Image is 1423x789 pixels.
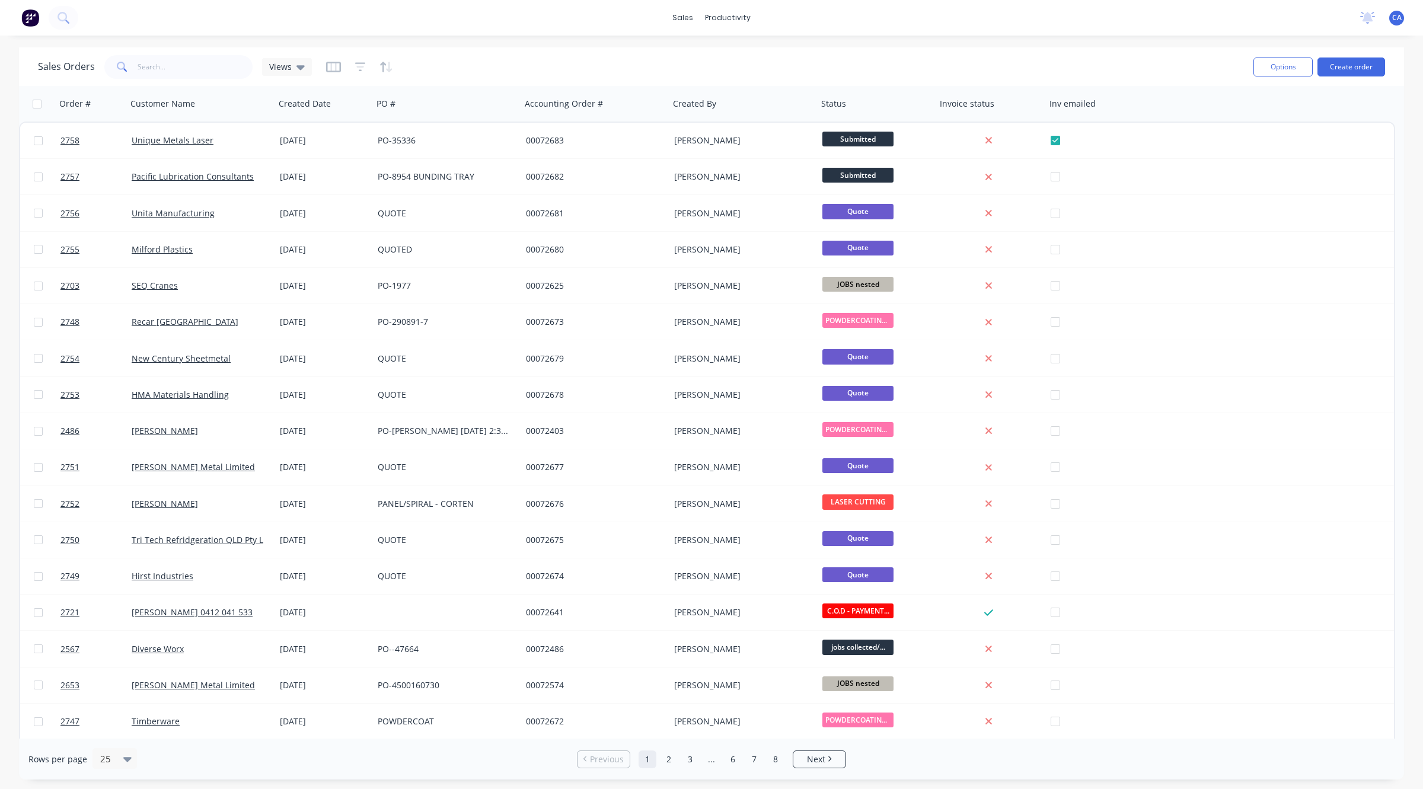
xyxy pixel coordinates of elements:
[60,341,132,376] a: 2754
[674,498,806,510] div: [PERSON_NAME]
[138,55,253,79] input: Search...
[821,98,846,110] div: Status
[60,413,132,449] a: 2486
[378,244,509,255] div: QUOTED
[280,534,368,546] div: [DATE]
[280,171,368,183] div: [DATE]
[526,606,658,618] div: 00072641
[60,171,79,183] span: 2757
[674,207,806,219] div: [PERSON_NAME]
[822,603,894,618] span: C.O.D - PAYMENT...
[378,425,509,437] div: PO-[PERSON_NAME] [DATE] 2:39 PM
[526,570,658,582] div: 00072674
[60,123,132,158] a: 2758
[132,280,178,291] a: SEQ Cranes
[60,595,132,630] a: 2721
[822,640,894,654] span: jobs collected/...
[60,534,79,546] span: 2750
[526,207,658,219] div: 00072681
[132,353,231,364] a: New Century Sheetmetal
[60,316,79,328] span: 2748
[822,313,894,328] span: POWDERCOATING/S...
[60,304,132,340] a: 2748
[674,679,806,691] div: [PERSON_NAME]
[940,98,994,110] div: Invoice status
[639,750,656,768] a: Page 1 is your current page
[526,353,658,365] div: 00072679
[269,60,292,73] span: Views
[132,498,198,509] a: [PERSON_NAME]
[60,461,79,473] span: 2751
[526,425,658,437] div: 00072403
[822,567,894,582] span: Quote
[280,353,368,365] div: [DATE]
[793,753,845,765] a: Next page
[60,679,79,691] span: 2653
[674,715,806,727] div: [PERSON_NAME]
[280,135,368,146] div: [DATE]
[280,316,368,328] div: [DATE]
[526,498,658,510] div: 00072676
[822,132,894,146] span: Submitted
[526,461,658,473] div: 00072677
[526,715,658,727] div: 00072672
[674,570,806,582] div: [PERSON_NAME]
[132,425,198,436] a: [PERSON_NAME]
[60,704,132,739] a: 2747
[526,135,658,146] div: 00072683
[572,750,851,768] ul: Pagination
[674,244,806,255] div: [PERSON_NAME]
[378,280,509,292] div: PO-1977
[280,498,368,510] div: [DATE]
[590,753,624,765] span: Previous
[132,207,215,219] a: Unita Manufacturing
[60,570,79,582] span: 2749
[674,534,806,546] div: [PERSON_NAME]
[378,715,509,727] div: POWDERCOAT
[60,667,132,703] a: 2653
[28,753,87,765] span: Rows per page
[130,98,195,110] div: Customer Name
[822,494,894,509] span: LASER CUTTING
[60,268,132,304] a: 2703
[674,280,806,292] div: [PERSON_NAME]
[674,606,806,618] div: [PERSON_NAME]
[526,171,658,183] div: 00072682
[674,425,806,437] div: [PERSON_NAME]
[1317,58,1385,76] button: Create order
[60,159,132,194] a: 2757
[681,750,699,768] a: Page 3
[60,606,79,618] span: 2721
[660,750,678,768] a: Page 2
[132,461,255,472] a: [PERSON_NAME] Metal Limited
[378,207,509,219] div: QUOTE
[132,244,193,255] a: Milford Plastics
[378,353,509,365] div: QUOTE
[526,679,658,691] div: 00072574
[699,9,757,27] div: productivity
[280,606,368,618] div: [DATE]
[60,558,132,594] a: 2749
[1392,12,1402,23] span: CA
[279,98,331,110] div: Created Date
[280,715,368,727] div: [DATE]
[60,449,132,485] a: 2751
[378,461,509,473] div: QUOTE
[280,570,368,582] div: [DATE]
[59,98,91,110] div: Order #
[280,461,368,473] div: [DATE]
[526,280,658,292] div: 00072625
[132,135,213,146] a: Unique Metals Laser
[280,280,368,292] div: [DATE]
[60,377,132,413] a: 2753
[132,570,193,582] a: Hirst Industries
[60,522,132,558] a: 2750
[767,750,784,768] a: Page 8
[60,715,79,727] span: 2747
[526,534,658,546] div: 00072675
[674,643,806,655] div: [PERSON_NAME]
[280,425,368,437] div: [DATE]
[807,753,825,765] span: Next
[822,277,894,292] span: JOBS nested
[703,750,720,768] a: Jump forward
